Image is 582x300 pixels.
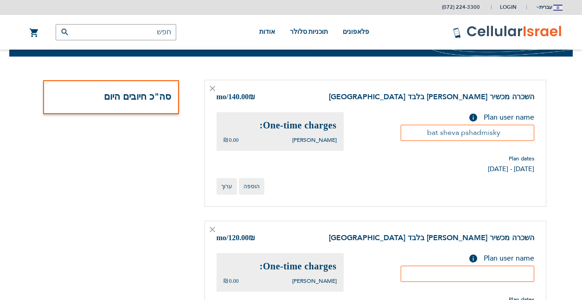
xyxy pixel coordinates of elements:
[243,183,260,190] span: הוספה
[224,260,337,273] h2: One-time charges:
[442,4,480,11] a: (072) 224-3300
[500,4,517,11] span: Login
[290,15,328,50] a: תוכניות סלולר
[343,15,369,50] a: פלאפונים
[329,233,534,243] a: השכרה מכשיר [PERSON_NAME] בלבד [GEOGRAPHIC_DATA]
[329,92,534,102] a: השכרה מכשיר [PERSON_NAME] בלבד [GEOGRAPHIC_DATA]
[239,178,264,195] a: הוספה
[484,112,534,122] span: Plan user name
[217,93,229,101] span: /mo
[469,255,477,262] span: Help
[249,233,255,244] span: ₪
[249,92,255,103] span: ₪
[292,277,337,285] span: [PERSON_NAME]
[224,119,337,132] h2: One-time charges:
[56,24,176,40] input: חפש
[224,278,239,284] span: ‏0.00 ₪
[292,136,337,144] span: [PERSON_NAME]
[259,28,275,35] span: אודות
[217,178,237,195] a: ערוך
[224,137,239,143] span: ‏0.00 ₪
[104,90,171,103] strong: סה"כ חיובים היום
[453,25,563,39] img: לוגו סלולר ישראל
[217,233,256,244] div: 120.00
[488,165,534,173] span: [DATE] - [DATE]
[259,15,275,50] a: אודות
[484,253,534,263] span: Plan user name
[221,183,232,190] span: ערוך
[217,234,229,242] span: /mo
[343,28,369,35] span: פלאפונים
[553,5,563,11] img: Jerusalem
[469,114,477,121] span: Help
[217,92,256,103] div: 140.00
[535,0,563,14] button: עברית
[488,155,534,162] span: Plan dates
[290,28,328,35] span: תוכניות סלולר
